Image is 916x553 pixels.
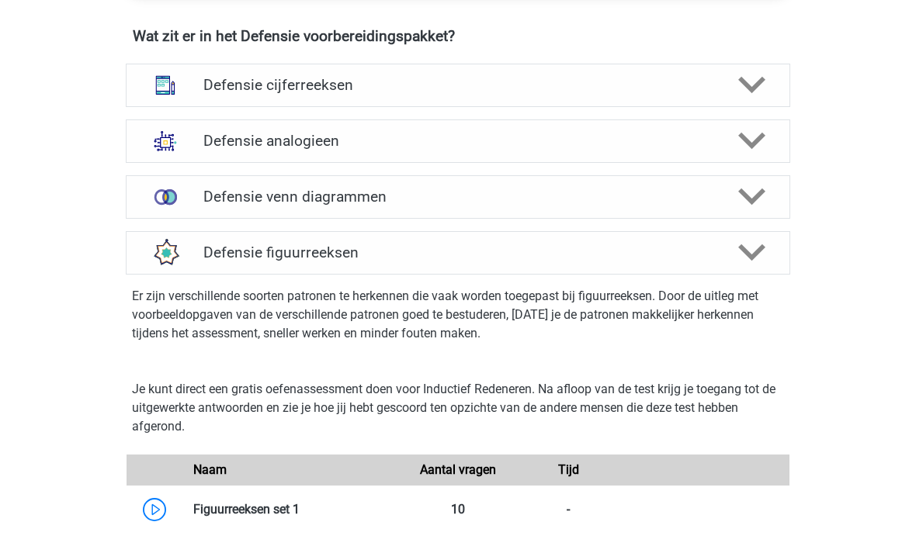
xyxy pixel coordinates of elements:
[182,461,403,480] div: Naam
[203,133,712,150] h4: Defensie analogieen
[120,232,796,275] a: figuurreeksen Defensie figuurreeksen
[513,461,623,480] div: Tijd
[120,176,796,219] a: venn diagrammen Defensie venn diagrammen
[145,66,186,106] img: cijferreeksen
[403,461,513,480] div: Aantal vragen
[182,501,403,520] div: Figuurreeksen set 1
[203,188,712,206] h4: Defensie venn diagrammen
[203,244,712,262] h4: Defensie figuurreeksen
[133,28,783,46] h4: Wat zit er in het Defensie voorbereidingspakket?
[132,381,784,437] p: Je kunt direct een gratis oefenassessment doen voor Inductief Redeneren. Na afloop van de test kr...
[120,64,796,108] a: cijferreeksen Defensie cijferreeksen
[120,120,796,164] a: analogieen Defensie analogieen
[145,122,186,162] img: analogieen
[132,288,784,344] p: Er zijn verschillende soorten patronen te herkennen die vaak worden toegepast bij figuurreeksen. ...
[203,77,712,95] h4: Defensie cijferreeksen
[145,178,186,218] img: venn diagrammen
[145,233,186,274] img: figuurreeksen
